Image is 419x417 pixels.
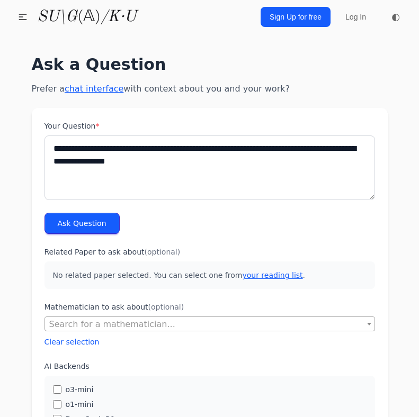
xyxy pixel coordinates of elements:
label: o1-mini [66,399,94,410]
a: your reading list [242,271,302,279]
i: SU\G [37,9,77,25]
a: chat interface [65,84,123,94]
span: ◐ [391,12,400,22]
a: Log In [339,7,372,26]
span: (optional) [148,303,184,311]
label: Related Paper to ask about [44,247,375,257]
span: Search for a mathematician... [44,316,375,331]
i: /K·U [101,9,136,25]
label: Mathematician to ask about [44,302,375,312]
a: Sign Up for free [261,7,331,27]
h1: Ask a Question [32,55,388,74]
button: Ask Question [44,213,120,234]
button: ◐ [385,6,406,28]
label: AI Backends [44,361,375,371]
span: Search for a mathematician... [45,317,375,332]
a: SU\G(𝔸)/K·U [37,7,136,26]
p: No related paper selected. You can select one from . [44,261,375,289]
span: (optional) [145,248,181,256]
span: Search for a mathematician... [49,319,175,329]
button: Clear selection [44,337,100,347]
label: Your Question [44,121,375,131]
p: Prefer a with context about you and your work? [32,83,388,95]
label: o3-mini [66,384,94,395]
